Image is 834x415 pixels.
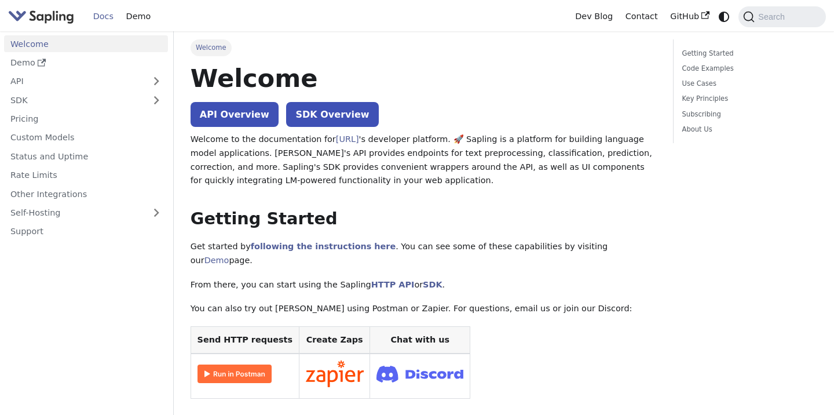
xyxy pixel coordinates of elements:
img: Connect in Zapier [306,361,364,387]
th: Chat with us [370,327,470,354]
a: Use Cases [682,78,813,89]
span: Search [755,12,792,21]
a: Rate Limits [4,167,168,184]
a: HTTP API [371,280,415,289]
span: Welcome [191,39,232,56]
nav: Breadcrumbs [191,39,657,56]
a: Custom Models [4,129,168,146]
a: Getting Started [682,48,813,59]
img: Join Discord [376,362,463,386]
a: GitHub [664,8,715,26]
button: Expand sidebar category 'API' [145,73,168,90]
a: Key Principles [682,93,813,104]
a: Code Examples [682,63,813,74]
a: API [4,73,145,90]
h1: Welcome [191,63,657,94]
a: Contact [619,8,664,26]
button: Switch between dark and light mode (currently system mode) [716,8,733,25]
a: SDK [4,92,145,108]
a: SDK Overview [286,102,378,127]
a: following the instructions here [251,242,396,251]
a: Welcome [4,35,168,52]
a: Self-Hosting [4,205,168,221]
th: Send HTTP requests [191,327,299,354]
a: Demo [204,256,229,265]
a: Sapling.aiSapling.ai [8,8,78,25]
a: SDK [423,280,442,289]
p: From there, you can start using the Sapling or . [191,278,657,292]
button: Search (Command+K) [738,6,825,27]
button: Expand sidebar category 'SDK' [145,92,168,108]
a: Status and Uptime [4,148,168,165]
a: Other Integrations [4,185,168,202]
a: Pricing [4,111,168,128]
a: About Us [682,124,813,135]
img: Run in Postman [197,365,272,383]
a: Demo [4,54,168,71]
a: Docs [87,8,120,26]
a: API Overview [191,102,279,127]
p: Welcome to the documentation for 's developer platform. 🚀 Sapling is a platform for building lang... [191,133,657,188]
a: Dev Blog [569,8,619,26]
a: Demo [120,8,157,26]
a: Subscribing [682,109,813,120]
p: Get started by . You can see some of these capabilities by visiting our page. [191,240,657,268]
a: [URL] [336,134,359,144]
p: You can also try out [PERSON_NAME] using Postman or Zapier. For questions, email us or join our D... [191,302,657,316]
img: Sapling.ai [8,8,74,25]
a: Support [4,223,168,240]
h2: Getting Started [191,209,657,230]
th: Create Zaps [299,327,370,354]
